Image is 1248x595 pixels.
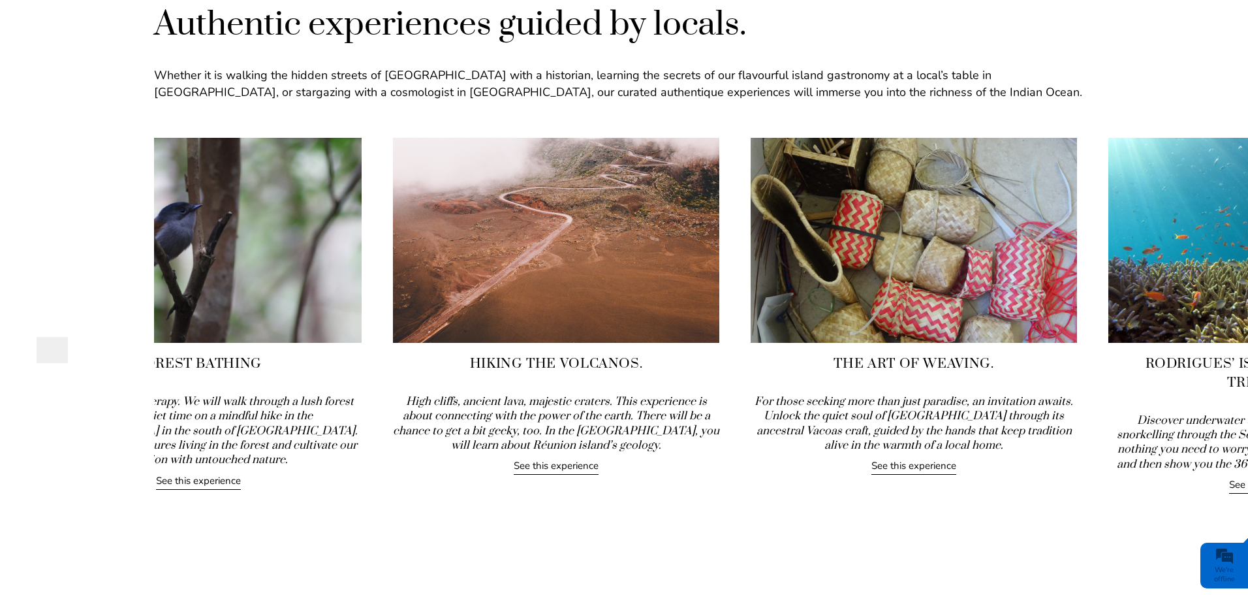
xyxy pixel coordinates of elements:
[154,3,1094,46] h2: Authentic experiences guided by locals.
[17,159,238,188] input: Enter your email address
[40,394,358,468] i: It’s time for nature therapy. We will walk through a lush forest and spend quiet time on a mindfu...
[87,69,239,86] div: Leave a message
[871,459,956,475] a: See this experience
[154,67,1094,100] p: Whether it is walking the hidden streets of [GEOGRAPHIC_DATA] with a historian, learning the secr...
[393,394,719,453] i: High cliffs, ancient lava, majestic craters. This experience is about connecting with the power o...
[214,7,245,38] div: Minimize live chat window
[751,355,1077,374] h4: The Art of Weaving.
[35,355,362,374] h4: Forest Bathing
[514,459,599,475] a: See this experience
[1204,566,1245,584] div: We're offline
[37,337,68,363] button: Previous
[755,394,1073,453] i: For those seeking more than just paradise, an invitation awaits. Unlock the quiet soul of [GEOGRA...
[14,67,34,87] div: Navigation go back
[17,121,238,150] input: Enter your last name
[191,402,237,420] em: Submit
[393,355,719,374] h4: Hiking the Volcanos.
[156,474,241,490] a: See this experience
[17,198,238,391] textarea: Type your message and click 'Submit'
